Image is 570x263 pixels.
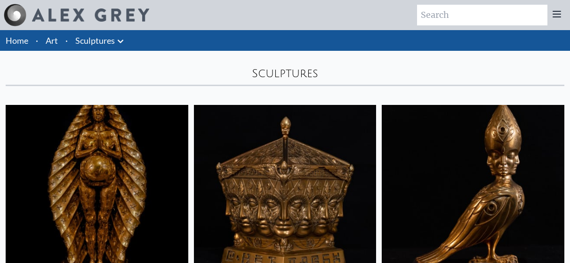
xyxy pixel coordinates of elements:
[417,5,547,25] input: Search
[6,35,28,46] a: Home
[62,30,72,51] li: ·
[6,66,564,81] div: Sculptures
[32,30,42,51] li: ·
[75,34,115,47] a: Sculptures
[46,34,58,47] a: Art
